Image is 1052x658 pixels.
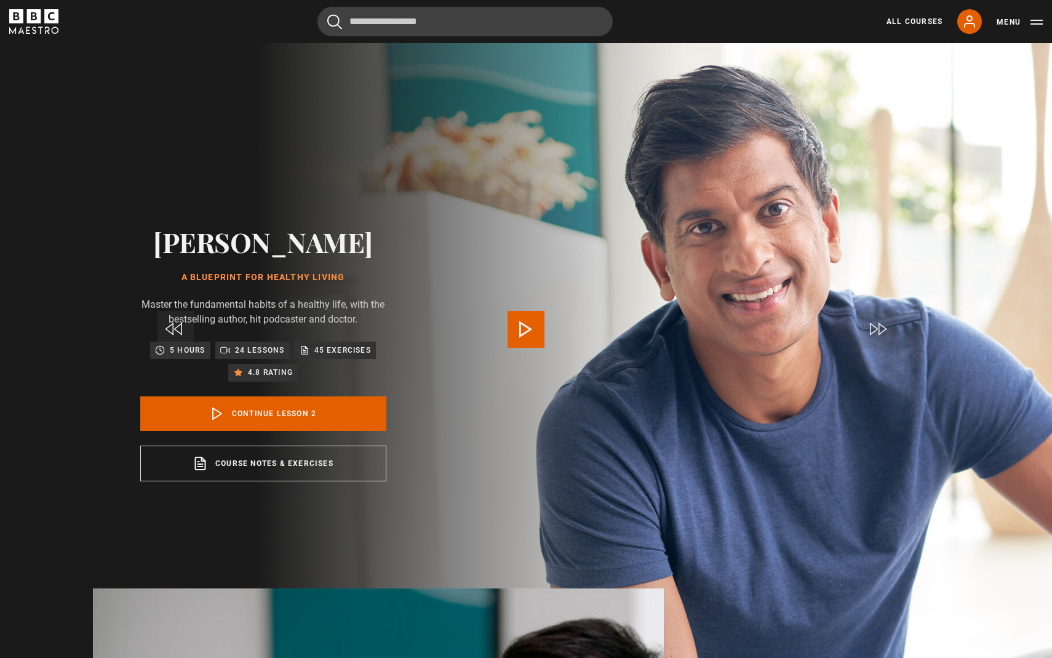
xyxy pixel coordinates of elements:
h1: A Blueprint for Healthy Living [140,273,386,283]
input: Search [317,7,613,36]
p: 4.8 rating [248,366,293,379]
svg: BBC Maestro [9,9,58,34]
button: Submit the search query [327,14,342,30]
a: Course notes & exercises [140,446,386,481]
a: Continue lesson 2 [140,396,386,431]
p: 5 hours [170,344,205,356]
a: All Courses [887,16,942,27]
h2: [PERSON_NAME] [140,226,386,257]
p: 24 lessons [235,344,285,356]
p: Master the fundamental habits of a healthy life, with the bestselling author, hit podcaster and d... [140,297,386,327]
p: 45 exercises [314,344,371,356]
button: Toggle navigation [997,16,1043,28]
